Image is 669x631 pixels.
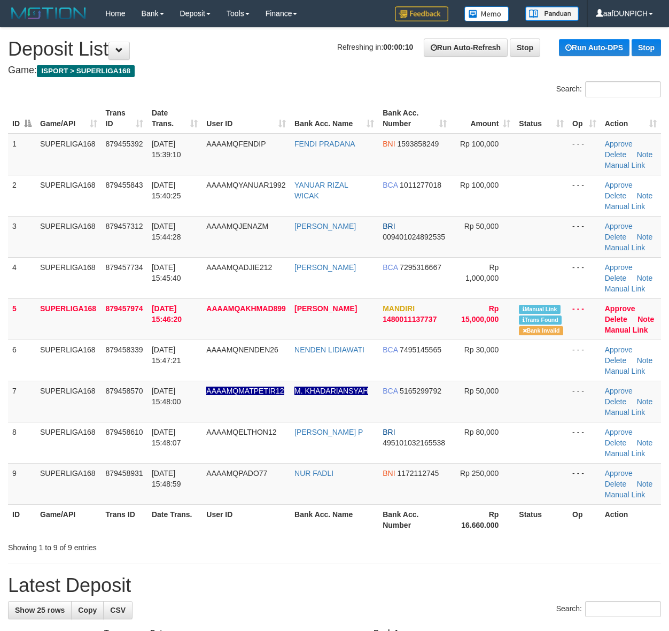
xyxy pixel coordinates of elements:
span: BNI [383,469,395,478]
a: [PERSON_NAME] P [294,428,363,436]
span: [DATE] 15:40:25 [152,181,181,200]
a: Approve [605,387,633,395]
span: Rp 250,000 [460,469,499,478]
a: Note [637,233,653,241]
span: Similar transaction found [519,315,562,325]
span: AAAAMQPADO77 [206,469,267,478]
td: SUPERLIGA168 [36,340,102,381]
span: BCA [383,263,398,272]
a: Manual Link [605,202,645,211]
a: Delete [605,438,626,447]
span: Rp 100,000 [460,140,499,148]
span: Refreshing in: [337,43,413,51]
td: - - - [568,340,601,381]
th: Op: activate to sort column ascending [568,103,601,134]
span: 879457974 [106,304,143,313]
a: Note [637,274,653,282]
a: Note [637,191,653,200]
h1: Deposit List [8,39,661,60]
a: M. KHADARIANSYAH [294,387,368,395]
a: Note [637,150,653,159]
a: Approve [605,304,635,313]
span: Copy 1480011137737 to clipboard [383,315,437,324]
th: Status [515,504,568,535]
td: 3 [8,216,36,257]
th: Op [568,504,601,535]
span: Manually Linked [519,305,560,314]
th: ID: activate to sort column descending [8,103,36,134]
th: Date Trans. [147,504,202,535]
span: Copy [78,606,97,614]
a: Note [637,438,653,447]
th: Trans ID [102,504,147,535]
span: 879455843 [106,181,143,189]
th: Status: activate to sort column ascending [515,103,568,134]
span: Rp 80,000 [464,428,499,436]
a: Delete [605,191,626,200]
a: Manual Link [605,449,645,458]
td: 2 [8,175,36,216]
a: Delete [605,397,626,406]
a: NENDEN LIDIAWATI [294,345,364,354]
a: Delete [605,233,626,241]
td: SUPERLIGA168 [36,381,102,422]
td: SUPERLIGA168 [36,463,102,504]
input: Search: [585,81,661,97]
a: Delete [605,150,626,159]
span: [DATE] 15:48:07 [152,428,181,447]
div: Showing 1 to 9 of 9 entries [8,538,271,553]
a: Approve [605,428,633,436]
span: CSV [110,606,126,614]
a: Manual Link [605,161,645,170]
a: Approve [605,469,633,478]
span: 879457734 [106,263,143,272]
td: SUPERLIGA168 [36,134,102,175]
td: - - - [568,463,601,504]
th: Bank Acc. Name [290,504,378,535]
span: AAAAMQAKHMAD899 [206,304,286,313]
a: Manual Link [605,326,648,334]
span: MANDIRI [383,304,415,313]
a: Manual Link [605,408,645,417]
th: Bank Acc. Number: activate to sort column ascending [378,103,451,134]
th: Bank Acc. Name: activate to sort column ascending [290,103,378,134]
span: 879458570 [106,387,143,395]
span: Rp 1,000,000 [465,263,499,282]
td: 8 [8,422,36,463]
td: 9 [8,463,36,504]
img: Feedback.jpg [395,6,448,21]
a: Delete [605,356,626,365]
span: AAAAMQYANUAR1992 [206,181,285,189]
span: Show 25 rows [15,606,65,614]
a: Stop [632,39,661,56]
a: Manual Link [605,490,645,499]
span: BRI [383,222,395,230]
th: Bank Acc. Number [378,504,451,535]
span: AAAAMQJENAZM [206,222,268,230]
span: BRI [383,428,395,436]
span: Copy 5165299792 to clipboard [400,387,441,395]
span: Copy 7495145565 to clipboard [400,345,441,354]
a: YANUAR RIZAL WICAK [294,181,348,200]
a: Note [637,315,654,324]
th: Game/API: activate to sort column ascending [36,103,102,134]
span: 879458339 [106,345,143,354]
a: FENDI PRADANA [294,140,355,148]
td: SUPERLIGA168 [36,216,102,257]
a: Note [637,397,653,406]
span: Copy 1011277018 to clipboard [400,181,441,189]
img: Button%20Memo.svg [464,6,509,21]
th: Action: activate to sort column ascending [601,103,661,134]
h1: Latest Deposit [8,575,661,596]
a: [PERSON_NAME] [294,222,356,230]
td: SUPERLIGA168 [36,422,102,463]
span: Copy 1172112745 to clipboard [397,469,439,478]
span: Nama rekening ada tanda titik/strip, harap diedit [206,387,284,395]
th: Date Trans.: activate to sort column ascending [147,103,202,134]
th: ID [8,504,36,535]
input: Search: [585,601,661,617]
td: 1 [8,134,36,175]
a: Stop [510,39,540,57]
a: Copy [71,601,104,619]
td: 5 [8,298,36,340]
